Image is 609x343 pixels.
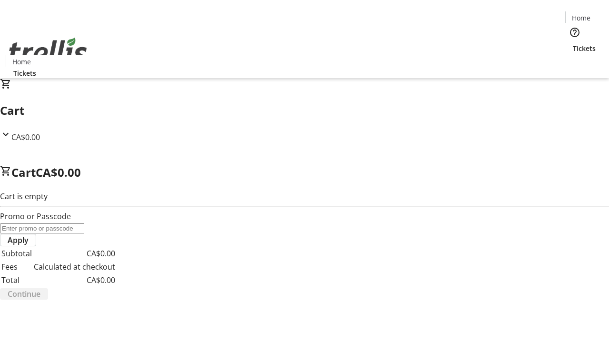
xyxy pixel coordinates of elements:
[565,23,584,42] button: Help
[33,247,116,260] td: CA$0.00
[572,13,590,23] span: Home
[565,53,584,72] button: Cart
[8,234,29,246] span: Apply
[36,164,81,180] span: CA$0.00
[1,247,32,260] td: Subtotal
[11,132,40,142] span: CA$0.00
[33,261,116,273] td: Calculated at checkout
[12,57,31,67] span: Home
[6,57,37,67] a: Home
[33,274,116,286] td: CA$0.00
[566,13,596,23] a: Home
[565,43,603,53] a: Tickets
[6,27,90,75] img: Orient E2E Organization xzK6rAxTjD's Logo
[1,261,32,273] td: Fees
[1,274,32,286] td: Total
[6,68,44,78] a: Tickets
[573,43,596,53] span: Tickets
[13,68,36,78] span: Tickets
